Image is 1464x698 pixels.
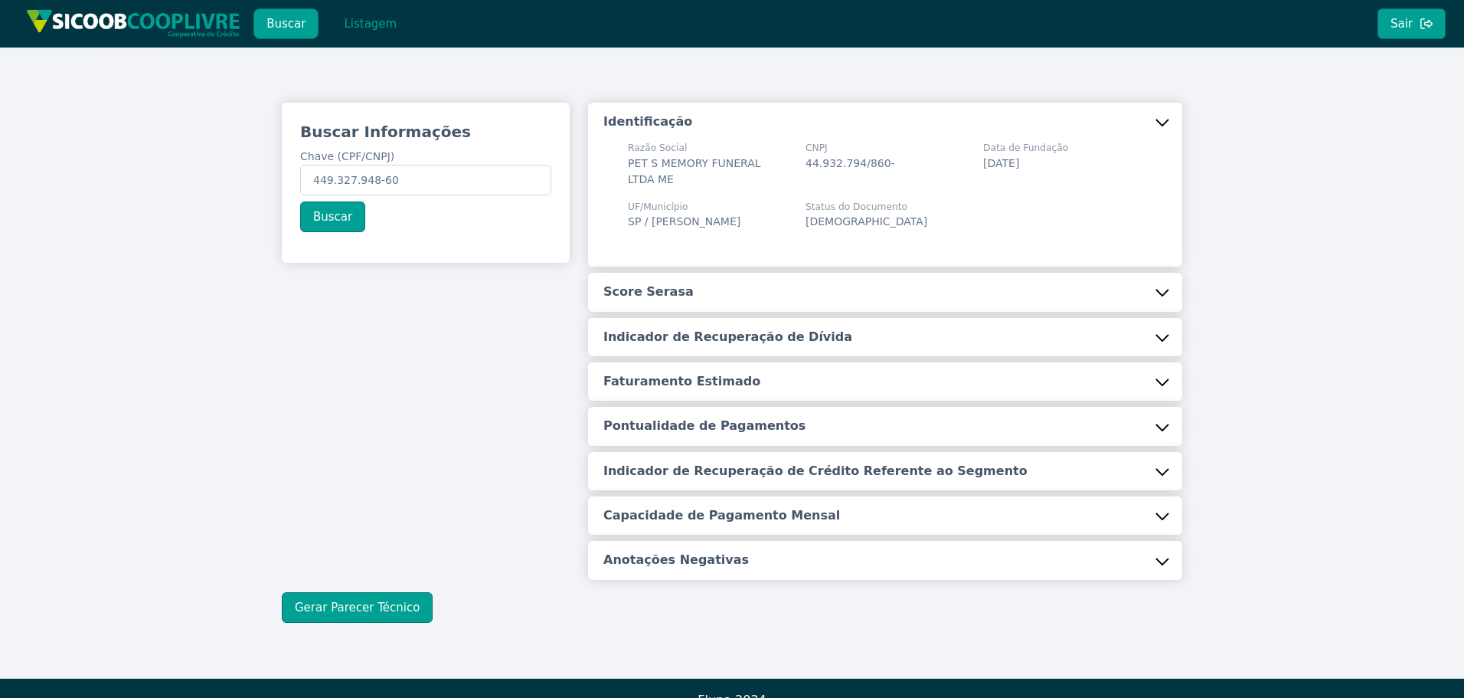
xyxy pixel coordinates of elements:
[588,407,1182,445] button: Pontualidade de Pagamentos
[628,157,761,185] span: PET S MEMORY FUNERAL LTDA ME
[603,418,806,434] h5: Pontualidade de Pagamentos
[588,362,1182,401] button: Faturamento Estimado
[603,463,1028,480] h5: Indicador de Recuperação de Crédito Referente ao Segmento
[300,121,551,143] h3: Buscar Informações
[1377,8,1446,39] button: Sair
[588,541,1182,579] button: Anotações Negativas
[331,8,410,39] button: Listagem
[983,141,1068,155] span: Data de Fundação
[603,507,840,524] h5: Capacidade de Pagamento Mensal
[983,157,1019,169] span: [DATE]
[603,329,852,346] h5: Indicador de Recuperação de Dívida
[588,496,1182,535] button: Capacidade de Pagamento Mensal
[806,141,895,155] span: CNPJ
[588,452,1182,490] button: Indicador de Recuperação de Crédito Referente ao Segmento
[588,273,1182,311] button: Score Serasa
[806,200,927,214] span: Status do Documento
[806,215,927,228] span: [DEMOGRAPHIC_DATA]
[603,113,692,130] h5: Identificação
[628,141,787,155] span: Razão Social
[603,283,694,300] h5: Score Serasa
[603,552,749,569] h5: Anotações Negativas
[300,150,394,162] span: Chave (CPF/CNPJ)
[628,200,740,214] span: UF/Município
[588,103,1182,141] button: Identificação
[588,318,1182,356] button: Indicador de Recuperação de Dívida
[628,215,740,228] span: SP / [PERSON_NAME]
[300,165,551,195] input: Chave (CPF/CNPJ)
[300,202,365,232] button: Buscar
[806,157,895,169] span: 44.932.794/860-
[253,8,319,39] button: Buscar
[282,592,433,623] button: Gerar Parecer Técnico
[603,373,760,390] h5: Faturamento Estimado
[26,9,240,38] img: img/sicoob_cooplivre.png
